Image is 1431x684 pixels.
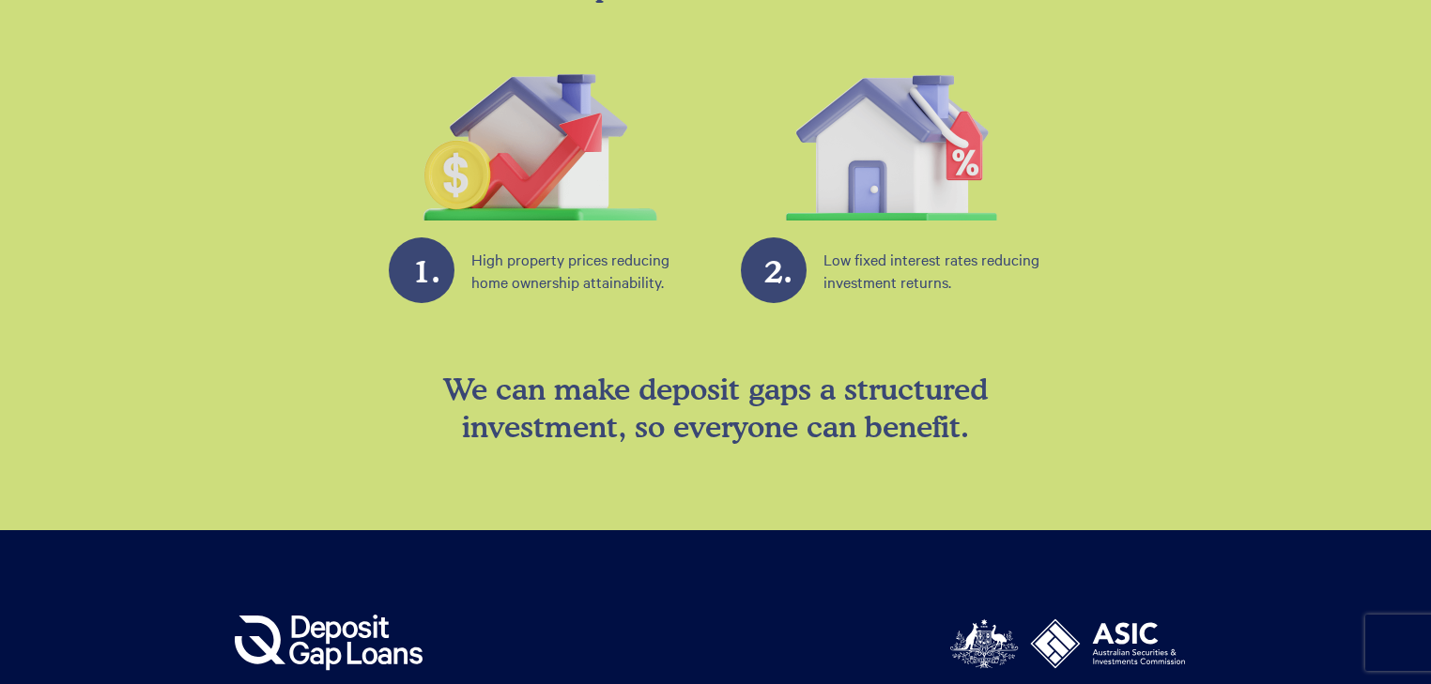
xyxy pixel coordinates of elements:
h4: We can make deposit gaps a structured investment, so everyone can benefit. [415,371,1016,446]
span: 1. [412,245,440,296]
p: High property prices reducing home ownership attainability. [471,248,690,293]
p: Low fixed interest rates reducing investment returns. [823,248,1042,293]
img: Home with chart [422,73,658,220]
img: Australian Securities and Investments Commission logo [949,615,1186,671]
span: 2. [764,245,792,296]
img: Home with percentage tag [784,73,999,220]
